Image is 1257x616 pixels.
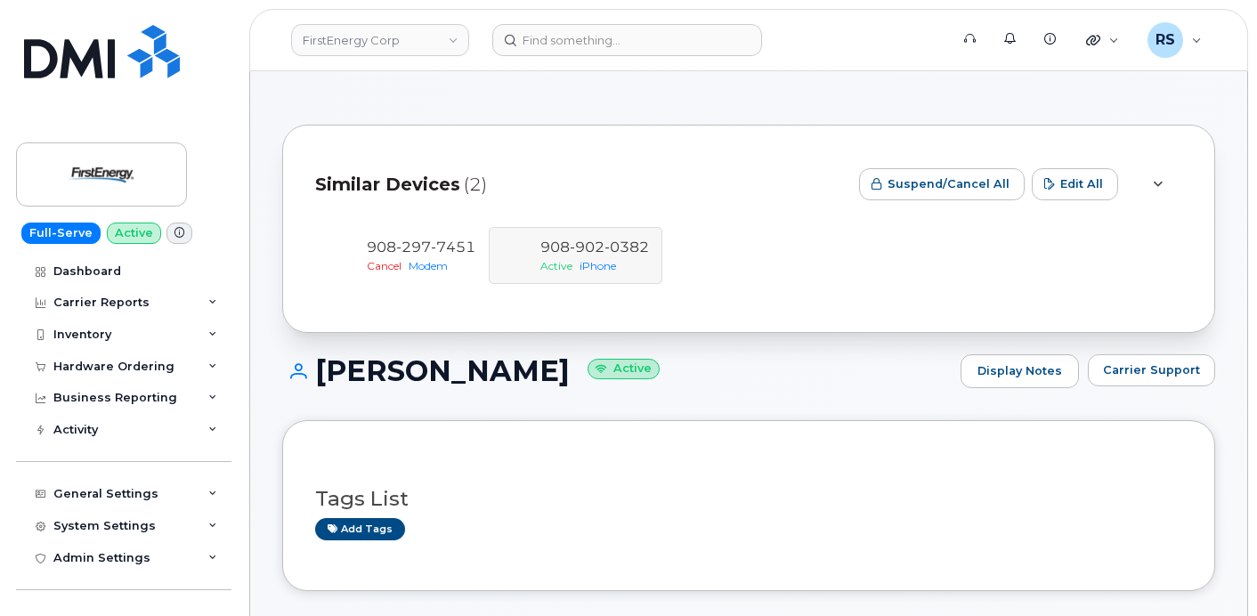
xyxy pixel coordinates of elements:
h1: [PERSON_NAME] [282,355,952,386]
span: Carrier Support [1103,361,1200,378]
span: Edit All [1060,175,1103,192]
span: 7451 [431,239,475,255]
span: 297 [396,239,431,255]
button: Suspend/Cancel All [859,168,1025,200]
button: Carrier Support [1088,354,1215,386]
h3: Tags List [315,488,1182,510]
span: Cancel [367,259,401,272]
span: (2) [464,172,487,198]
small: Active [588,359,660,379]
button: Edit All [1032,168,1118,200]
iframe: Messenger Launcher [1180,539,1244,603]
a: Display Notes [961,354,1079,388]
span: 908 [367,239,475,255]
a: Add tags [315,518,405,540]
span: Modem [409,259,448,272]
a: 9082977451CancelModem [326,238,478,273]
span: Suspend/Cancel All [888,175,1010,192]
img: image20231002-3703462-6vqpfc.jpeg [340,247,345,252]
span: Similar Devices [315,172,460,198]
